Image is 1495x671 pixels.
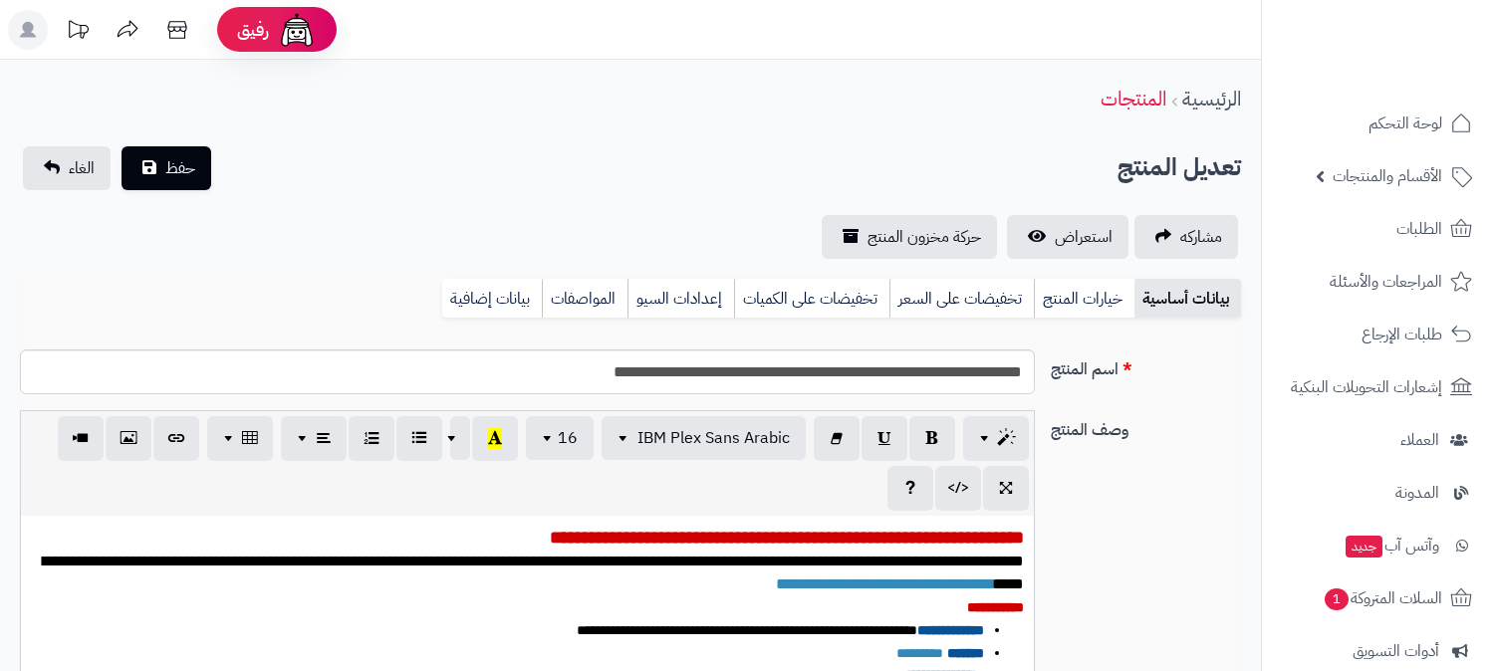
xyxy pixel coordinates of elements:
[822,215,997,259] a: حركة مخزون المنتج
[889,279,1034,319] a: تخفيضات على السعر
[165,156,195,180] span: حفظ
[1274,522,1483,569] a: وآتس آبجديد
[1274,258,1483,306] a: المراجعات والأسئلة
[1043,349,1249,381] label: اسم المنتج
[1395,479,1439,507] span: المدونة
[1291,373,1442,401] span: إشعارات التحويلات البنكية
[542,279,627,319] a: المواصفات
[627,279,734,319] a: إعدادات السيو
[637,426,790,450] span: IBM Plex Sans Arabic
[1043,410,1249,442] label: وصف المنتج
[1323,584,1442,612] span: السلات المتروكة
[69,156,95,180] span: الغاء
[1274,469,1483,517] a: المدونة
[1396,215,1442,243] span: الطلبات
[277,10,317,50] img: ai-face.png
[1034,279,1134,319] a: خيارات المنتج
[1274,100,1483,147] a: لوحة التحكم
[1346,536,1382,558] span: جديد
[1344,532,1439,559] span: وآتس آب
[558,426,578,450] span: 16
[53,10,103,55] a: تحديثات المنصة
[734,279,889,319] a: تخفيضات على الكميات
[1007,215,1128,259] a: استعراض
[23,146,111,190] a: الغاء
[1274,311,1483,358] a: طلبات الإرجاع
[526,416,594,460] button: 16
[1134,215,1238,259] a: مشاركه
[1180,225,1222,249] span: مشاركه
[1400,426,1439,454] span: العملاء
[868,225,981,249] span: حركة مخزون المنتج
[1055,225,1113,249] span: استعراض
[1362,321,1442,348] span: طلبات الإرجاع
[1325,588,1349,610] span: 1
[237,18,269,42] span: رفيق
[1274,574,1483,622] a: السلات المتروكة1
[1333,162,1442,190] span: الأقسام والمنتجات
[1101,84,1166,113] a: المنتجات
[1274,363,1483,411] a: إشعارات التحويلات البنكية
[1330,268,1442,296] span: المراجعات والأسئلة
[1118,147,1241,188] h2: تعديل المنتج
[442,279,542,319] a: بيانات إضافية
[1369,110,1442,137] span: لوحة التحكم
[1134,279,1241,319] a: بيانات أساسية
[1353,637,1439,665] span: أدوات التسويق
[1274,205,1483,253] a: الطلبات
[1274,416,1483,464] a: العملاء
[122,146,211,190] button: حفظ
[1182,84,1241,113] a: الرئيسية
[602,416,806,460] button: IBM Plex Sans Arabic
